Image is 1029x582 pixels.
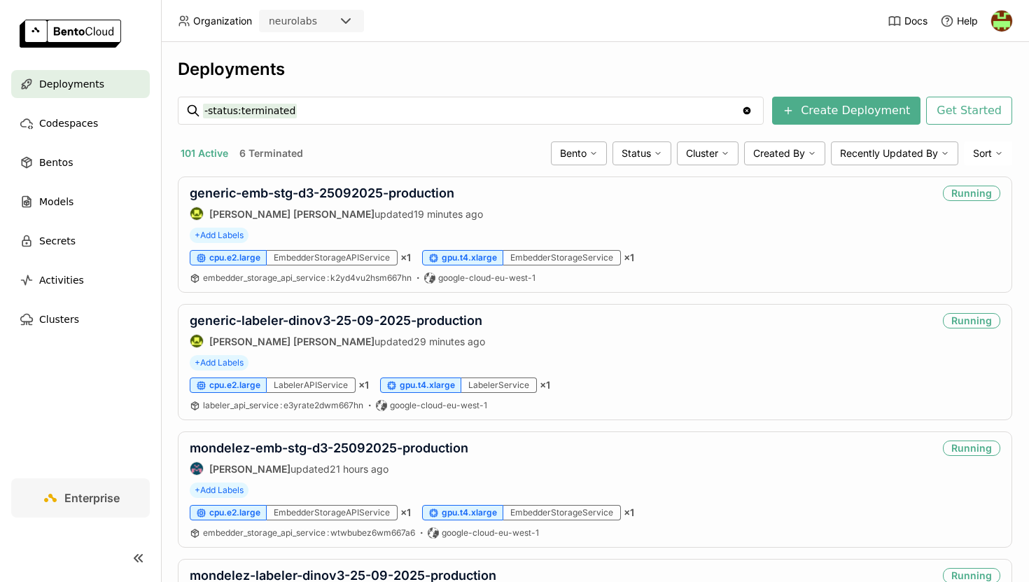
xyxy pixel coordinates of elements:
[39,272,84,289] span: Activities
[190,228,248,243] span: +Add Labels
[964,141,1012,165] div: Sort
[888,14,927,28] a: Docs
[190,355,248,370] span: +Add Labels
[209,252,260,263] span: cpu.e2.large
[400,251,411,264] span: × 1
[940,14,978,28] div: Help
[203,400,363,410] span: labeler_api_service e3yrate2dwm667hn
[973,147,992,160] span: Sort
[624,251,634,264] span: × 1
[267,505,398,520] div: EmbedderStorageAPIService
[11,478,150,518] a: Enterprise
[267,250,398,265] div: EmbedderStorageAPIService
[442,507,497,518] span: gpu.t4.xlarge
[209,335,374,347] strong: [PERSON_NAME] [PERSON_NAME]
[203,527,415,538] span: embedder_storage_api_service wtwbubez6wm667a6
[831,141,958,165] div: Recently Updated By
[237,144,306,162] button: 6 Terminated
[551,141,607,165] div: Bento
[926,97,1012,125] button: Get Started
[178,144,231,162] button: 101 Active
[190,313,482,328] a: generic-labeler-dinov3-25-09-2025-production
[190,207,483,221] div: updated
[190,334,485,348] div: updated
[840,147,938,160] span: Recently Updated By
[753,147,805,160] span: Created By
[991,11,1012,32] img: Patric Fulop
[744,141,825,165] div: Created By
[400,380,455,391] span: gpu.t4.xlarge
[677,141,738,165] div: Cluster
[390,400,487,411] span: google-cloud-eu-west-1
[358,379,369,392] span: × 1
[203,272,412,284] a: embedder_storage_api_service:k2yd4vu2hsm667hn
[11,70,150,98] a: Deployments
[39,115,98,132] span: Codespaces
[327,272,329,283] span: :
[11,227,150,255] a: Secrets
[267,377,356,393] div: LabelerAPIService
[686,147,718,160] span: Cluster
[203,272,412,283] span: embedder_storage_api_service k2yd4vu2hsm667hn
[772,97,920,125] button: Create Deployment
[209,507,260,518] span: cpu.e2.large
[330,463,388,475] span: 21 hours ago
[193,15,252,27] span: Organization
[39,311,79,328] span: Clusters
[64,491,120,505] span: Enterprise
[943,313,1000,328] div: Running
[203,400,363,411] a: labeler_api_service:e3yrate2dwm667hn
[39,154,73,171] span: Bentos
[400,506,411,519] span: × 1
[327,527,329,538] span: :
[442,527,539,539] span: google-cloud-eu-west-1
[612,141,671,165] div: Status
[20,20,121,48] img: logo
[943,186,1000,201] div: Running
[280,400,282,410] span: :
[11,109,150,137] a: Codespaces
[461,377,537,393] div: LabelerService
[622,147,651,160] span: Status
[624,506,634,519] span: × 1
[943,441,1000,456] div: Running
[39,76,104,92] span: Deployments
[904,15,927,27] span: Docs
[560,147,587,160] span: Bento
[414,208,483,220] span: 19 minutes ago
[209,380,260,391] span: cpu.e2.large
[318,15,320,29] input: Selected neurolabs.
[39,193,73,210] span: Models
[190,441,468,455] a: mondelez-emb-stg-d3-25092025-production
[203,99,741,122] input: Search
[503,505,621,520] div: EmbedderStorageService
[503,250,621,265] div: EmbedderStorageService
[190,462,468,476] div: updated
[190,462,203,475] img: Attila Fodor
[11,266,150,294] a: Activities
[190,483,248,498] span: +Add Labels
[178,59,1012,80] div: Deployments
[209,208,374,220] strong: [PERSON_NAME] [PERSON_NAME]
[190,207,203,220] img: Jian Shen Yap
[11,188,150,216] a: Models
[11,148,150,176] a: Bentos
[741,105,752,116] svg: Clear value
[209,463,290,475] strong: [PERSON_NAME]
[442,252,497,263] span: gpu.t4.xlarge
[957,15,978,27] span: Help
[414,335,485,347] span: 29 minutes ago
[11,305,150,333] a: Clusters
[269,14,317,28] div: neurolabs
[190,186,454,200] a: generic-emb-stg-d3-25092025-production
[438,272,535,284] span: google-cloud-eu-west-1
[39,233,76,249] span: Secrets
[540,379,550,392] span: × 1
[190,335,203,347] img: Jian Shen Yap
[203,527,415,539] a: embedder_storage_api_service:wtwbubez6wm667a6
